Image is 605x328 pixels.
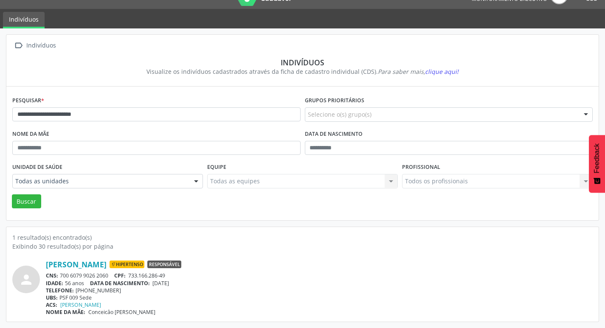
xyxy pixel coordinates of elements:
[46,280,593,287] div: 56 anos
[12,194,41,209] button: Buscar
[207,161,226,174] label: Equipe
[46,294,58,301] span: UBS:
[12,161,62,174] label: Unidade de saúde
[3,12,45,28] a: Indivíduos
[114,272,126,279] span: CPF:
[12,39,57,52] a:  Indivíduos
[18,58,587,67] div: Indivíduos
[46,280,63,287] span: IDADE:
[152,280,169,287] span: [DATE]
[25,39,57,52] div: Indivíduos
[589,135,605,193] button: Feedback - Mostrar pesquisa
[46,272,58,279] span: CNS:
[593,143,601,173] span: Feedback
[110,261,144,268] span: Hipertenso
[128,272,165,279] span: 733.166.286-49
[60,301,101,308] a: [PERSON_NAME]
[12,242,593,251] div: Exibindo 30 resultado(s) por página
[46,272,593,279] div: 700 6079 9026 2060
[46,301,57,308] span: ACS:
[46,308,85,316] span: NOME DA MÃE:
[402,161,440,174] label: Profissional
[46,287,74,294] span: TELEFONE:
[378,67,459,76] i: Para saber mais,
[12,128,49,141] label: Nome da mãe
[425,67,459,76] span: clique aqui!
[46,294,593,301] div: PSF 009 Sede
[19,272,34,287] i: person
[308,110,371,119] span: Selecione o(s) grupo(s)
[88,308,155,316] span: Conceicâo [PERSON_NAME]
[12,94,44,107] label: Pesquisar
[12,39,25,52] i: 
[18,67,587,76] div: Visualize os indivíduos cadastrados através da ficha de cadastro individual (CDS).
[46,287,593,294] div: [PHONE_NUMBER]
[305,94,364,107] label: Grupos prioritários
[12,233,593,242] div: 1 resultado(s) encontrado(s)
[15,177,186,185] span: Todas as unidades
[147,261,181,268] span: Responsável
[46,260,107,269] a: [PERSON_NAME]
[305,128,363,141] label: Data de nascimento
[90,280,150,287] span: DATA DE NASCIMENTO:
